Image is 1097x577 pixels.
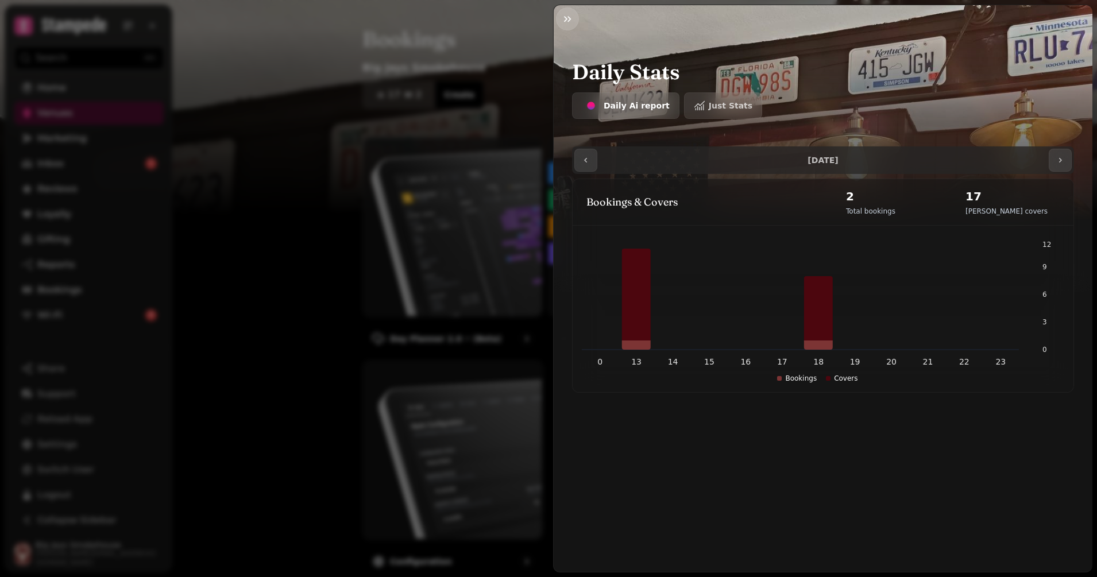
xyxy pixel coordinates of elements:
[572,33,1074,83] h1: Daily Stats
[604,102,670,110] span: Daily Ai report
[554,5,1092,292] img: Background
[709,102,752,110] span: Just Stats
[1042,241,1051,249] tspan: 12
[965,188,1048,204] h2: 17
[965,207,1048,216] p: [PERSON_NAME] covers
[704,357,714,366] tspan: 15
[668,357,678,366] tspan: 14
[1042,318,1047,326] tspan: 3
[631,357,642,366] tspan: 13
[684,92,762,119] button: Just Stats
[597,357,602,366] tspan: 0
[886,357,897,366] tspan: 20
[995,357,1006,366] tspan: 23
[740,357,751,366] tspan: 16
[826,374,857,383] div: Covers
[923,357,933,366] tspan: 21
[1042,291,1047,299] tspan: 6
[850,357,860,366] tspan: 19
[586,194,823,210] p: Bookings & Covers
[777,357,787,366] tspan: 17
[959,357,969,366] tspan: 22
[572,92,679,119] button: Daily Ai report
[1042,346,1047,354] tspan: 0
[813,357,824,366] tspan: 18
[1042,263,1047,271] tspan: 9
[846,207,895,216] p: Total bookings
[777,374,817,383] div: Bookings
[846,188,895,204] h2: 2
